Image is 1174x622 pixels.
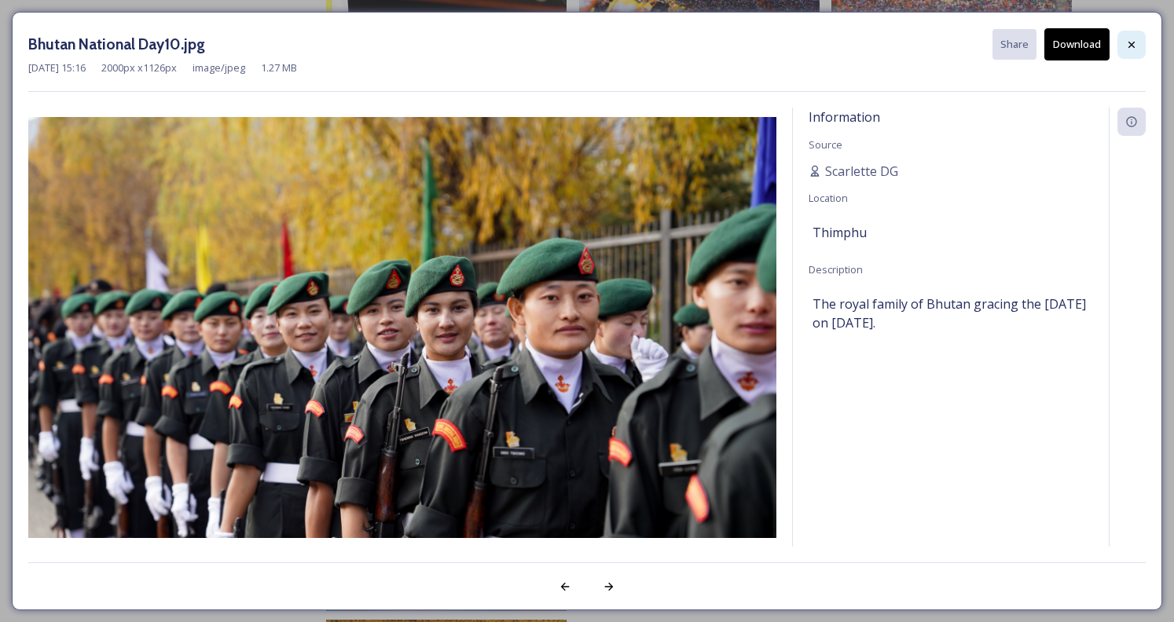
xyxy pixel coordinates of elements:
[28,33,205,56] h3: Bhutan National Day10.jpg
[261,60,297,75] span: 1.27 MB
[1044,28,1110,60] button: Download
[101,60,177,75] span: 2000 px x 1126 px
[809,191,848,205] span: Location
[28,60,86,75] span: [DATE] 15:16
[28,117,776,538] img: Bhutan%20National%20Day10.jpg
[825,162,898,181] span: Scarlette DG
[992,29,1036,60] button: Share
[809,108,880,126] span: Information
[813,295,1089,332] span: The royal family of Bhutan gracing the [DATE] on [DATE].
[809,262,863,276] span: Description
[813,223,867,242] span: Thimphu
[809,137,842,152] span: Source
[193,60,245,75] span: image/jpeg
